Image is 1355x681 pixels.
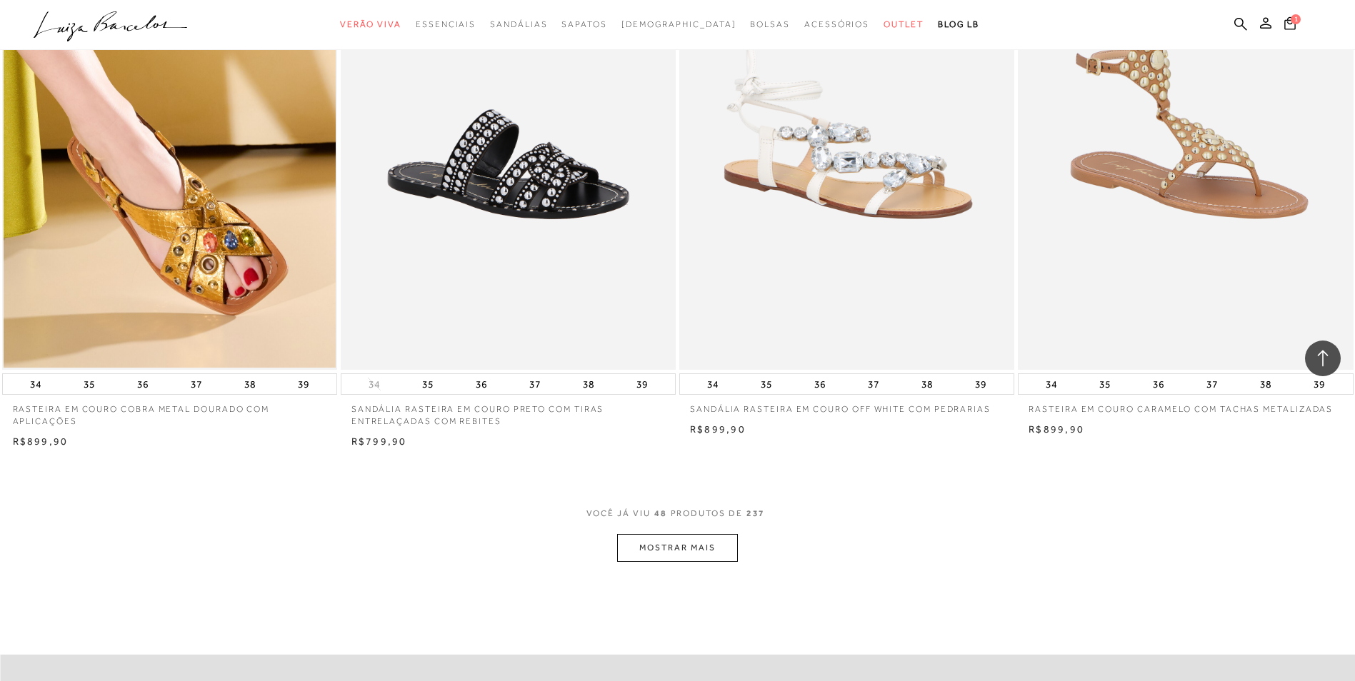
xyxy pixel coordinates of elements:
[13,435,69,447] span: R$899,90
[671,508,743,520] span: PRODUTOS DE
[79,374,99,394] button: 35
[703,374,723,394] button: 34
[1041,374,1061,394] button: 34
[938,11,979,38] a: BLOG LB
[364,378,384,391] button: 34
[756,374,776,394] button: 35
[750,19,790,29] span: Bolsas
[341,395,676,428] a: SANDÁLIA RASTEIRA EM COURO PRETO COM TIRAS ENTRELAÇADAS COM REBITES
[679,395,1014,415] a: SANDÁLIA RASTEIRA EM COURO OFF WHITE COM PEDRARIAS
[340,19,401,29] span: Verão Viva
[1149,374,1169,394] button: 36
[654,508,667,534] span: 48
[917,374,937,394] button: 38
[884,19,924,29] span: Outlet
[746,508,766,534] span: 237
[1256,374,1276,394] button: 38
[294,374,314,394] button: 39
[351,435,407,447] span: R$799,90
[240,374,260,394] button: 38
[1095,374,1115,394] button: 35
[617,534,737,562] button: MOSTRAR MAIS
[186,374,206,394] button: 37
[490,19,547,29] span: Sandálias
[621,19,736,29] span: [DEMOGRAPHIC_DATA]
[416,19,476,29] span: Essenciais
[750,11,790,38] a: categoryNavScreenReaderText
[938,19,979,29] span: BLOG LB
[340,11,401,38] a: categoryNavScreenReaderText
[579,374,599,394] button: 38
[971,374,991,394] button: 39
[586,508,651,520] span: VOCê JÁ VIU
[418,374,438,394] button: 35
[490,11,547,38] a: categoryNavScreenReaderText
[1291,14,1301,24] span: 1
[561,19,606,29] span: Sapatos
[621,11,736,38] a: noSubCategoriesText
[632,374,652,394] button: 39
[1202,374,1222,394] button: 37
[1029,423,1084,435] span: R$899,90
[1018,395,1353,415] a: RASTEIRA EM COURO CARAMELO COM TACHAS METALIZADAS
[864,374,884,394] button: 37
[133,374,153,394] button: 36
[471,374,491,394] button: 36
[561,11,606,38] a: categoryNavScreenReaderText
[884,11,924,38] a: categoryNavScreenReaderText
[416,11,476,38] a: categoryNavScreenReaderText
[2,395,337,428] a: RASTEIRA EM COURO COBRA METAL DOURADO COM APLICAÇÕES
[804,11,869,38] a: categoryNavScreenReaderText
[804,19,869,29] span: Acessórios
[690,423,746,435] span: R$899,90
[1280,16,1300,35] button: 1
[26,374,46,394] button: 34
[525,374,545,394] button: 37
[1309,374,1329,394] button: 39
[810,374,830,394] button: 36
